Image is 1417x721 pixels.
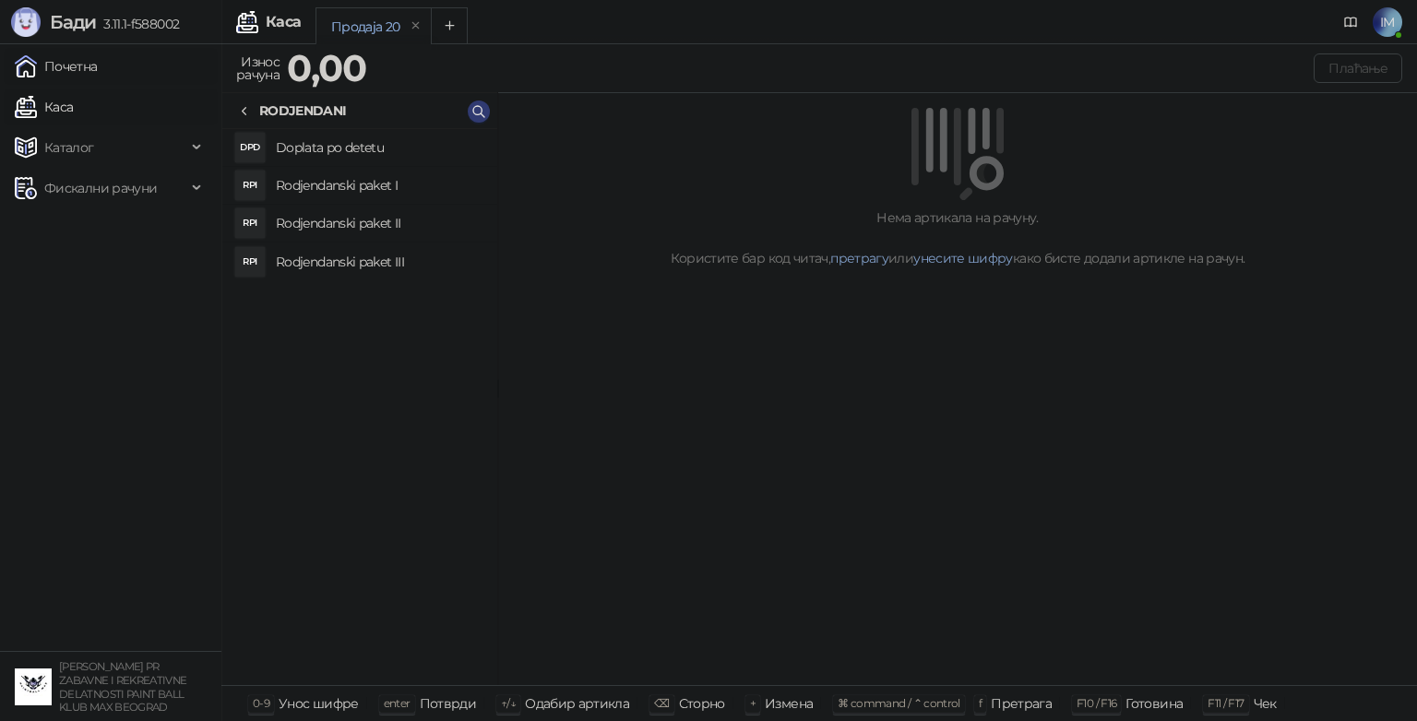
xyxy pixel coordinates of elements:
[1208,696,1244,710] span: F11 / F17
[525,691,629,715] div: Одабир артикла
[11,7,41,37] img: Logo
[287,45,366,90] strong: 0,00
[44,170,157,207] span: Фискални рачуни
[765,691,813,715] div: Измена
[913,250,1013,266] a: унесите шифру
[1125,691,1183,715] div: Готовина
[253,696,269,710] span: 0-9
[235,208,265,238] div: RPI
[979,696,982,710] span: f
[266,15,301,30] div: Каса
[59,660,187,714] small: [PERSON_NAME] PR ZABAVNE I REKREATIVNE DELATNOSTI PAINT BALL KLUB MAX BEOGRAD
[501,696,516,710] span: ↑/↓
[96,16,179,32] span: 3.11.1-f588002
[276,171,482,200] h4: Rodjendanski paket I
[50,11,96,33] span: Бади
[1077,696,1116,710] span: F10 / F16
[44,129,94,166] span: Каталог
[1254,691,1277,715] div: Чек
[235,133,265,162] div: DPD
[276,208,482,238] h4: Rodjendanski paket II
[654,696,669,710] span: ⌫
[420,691,477,715] div: Потврди
[520,207,1395,268] div: Нема артикала на рачуну. Користите бар код читач, или како бисте додали артикле на рачун.
[1373,7,1402,37] span: IM
[384,696,411,710] span: enter
[331,17,400,37] div: Продаја 20
[1336,7,1365,37] a: Документација
[431,7,468,44] button: Add tab
[838,696,960,710] span: ⌘ command / ⌃ control
[15,668,52,705] img: 64x64-companyLogo-9d840aff-e8d2-42c6-9078-8e58466d4fb5.jpeg
[750,696,756,710] span: +
[232,50,283,87] div: Износ рачуна
[235,247,265,277] div: RPI
[276,247,482,277] h4: Rodjendanski paket III
[276,133,482,162] h4: Doplata po detetu
[15,48,98,85] a: Почетна
[679,691,725,715] div: Сторно
[404,18,428,34] button: remove
[235,171,265,200] div: RPI
[279,691,359,715] div: Унос шифре
[830,250,888,266] a: претрагу
[15,89,73,125] a: Каса
[1314,53,1402,83] button: Плаћање
[991,691,1052,715] div: Претрага
[259,100,347,121] div: RODJENDANI
[222,129,497,685] div: grid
